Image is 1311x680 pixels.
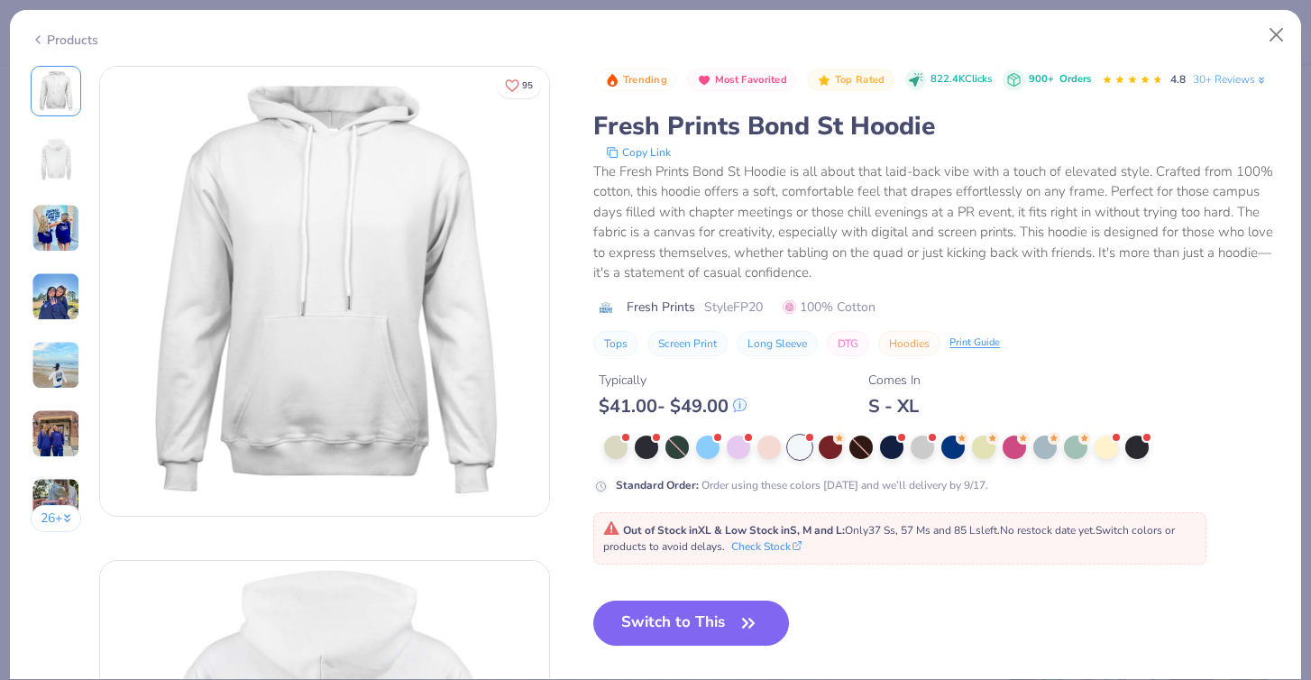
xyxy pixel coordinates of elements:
span: Top Rated [835,75,885,85]
button: Badge Button [595,69,676,92]
span: Orders [1059,72,1091,86]
img: Most Favorited sort [697,73,711,87]
button: Check Stock [731,538,802,555]
span: 95 [522,81,533,90]
span: Style FP20 [704,298,763,317]
button: Close [1260,18,1294,52]
span: 4.8 [1170,72,1186,87]
div: Typically [599,371,747,390]
a: 30+ Reviews [1193,71,1268,87]
button: Like [497,72,541,98]
button: Hoodies [878,331,940,356]
button: DTG [827,331,869,356]
span: No restock date yet. [1000,523,1096,538]
button: 26+ [31,505,82,532]
div: Print Guide [949,335,1000,351]
div: 900+ [1029,72,1091,87]
div: Products [31,31,98,50]
div: S - XL [868,395,921,418]
button: Tops [593,331,638,356]
button: copy to clipboard [600,143,676,161]
img: Top Rated sort [817,73,831,87]
span: 100% Cotton [783,298,876,317]
strong: Out of Stock in XL [623,523,714,538]
img: Back [34,138,78,181]
strong: & Low Stock in S, M and L : [714,523,845,538]
span: 822.4K Clicks [931,72,992,87]
img: User generated content [32,478,80,527]
span: Only 37 Ss, 57 Ms and 85 Ls left. Switch colors or products to avoid delays. [603,523,1175,554]
img: User generated content [32,341,80,390]
div: The Fresh Prints Bond St Hoodie is all about that laid-back vibe with a touch of elevated style. ... [593,161,1280,283]
img: Front [34,69,78,113]
img: User generated content [32,272,80,321]
button: Badge Button [687,69,796,92]
img: Trending sort [605,73,619,87]
button: Switch to This [593,601,789,646]
span: Fresh Prints [627,298,695,317]
div: $ 41.00 - $ 49.00 [599,395,747,418]
div: Fresh Prints Bond St Hoodie [593,109,1280,143]
button: Badge Button [807,69,894,92]
div: 4.8 Stars [1102,66,1163,95]
img: User generated content [32,204,80,253]
div: Order using these colors [DATE] and we’ll delivery by 9/17. [616,477,988,493]
img: brand logo [593,300,618,315]
div: Comes In [868,371,921,390]
button: Screen Print [647,331,728,356]
strong: Standard Order : [616,478,699,492]
img: Front [100,67,549,516]
span: Most Favorited [715,75,787,85]
button: Long Sleeve [737,331,818,356]
img: User generated content [32,409,80,458]
span: Trending [623,75,667,85]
